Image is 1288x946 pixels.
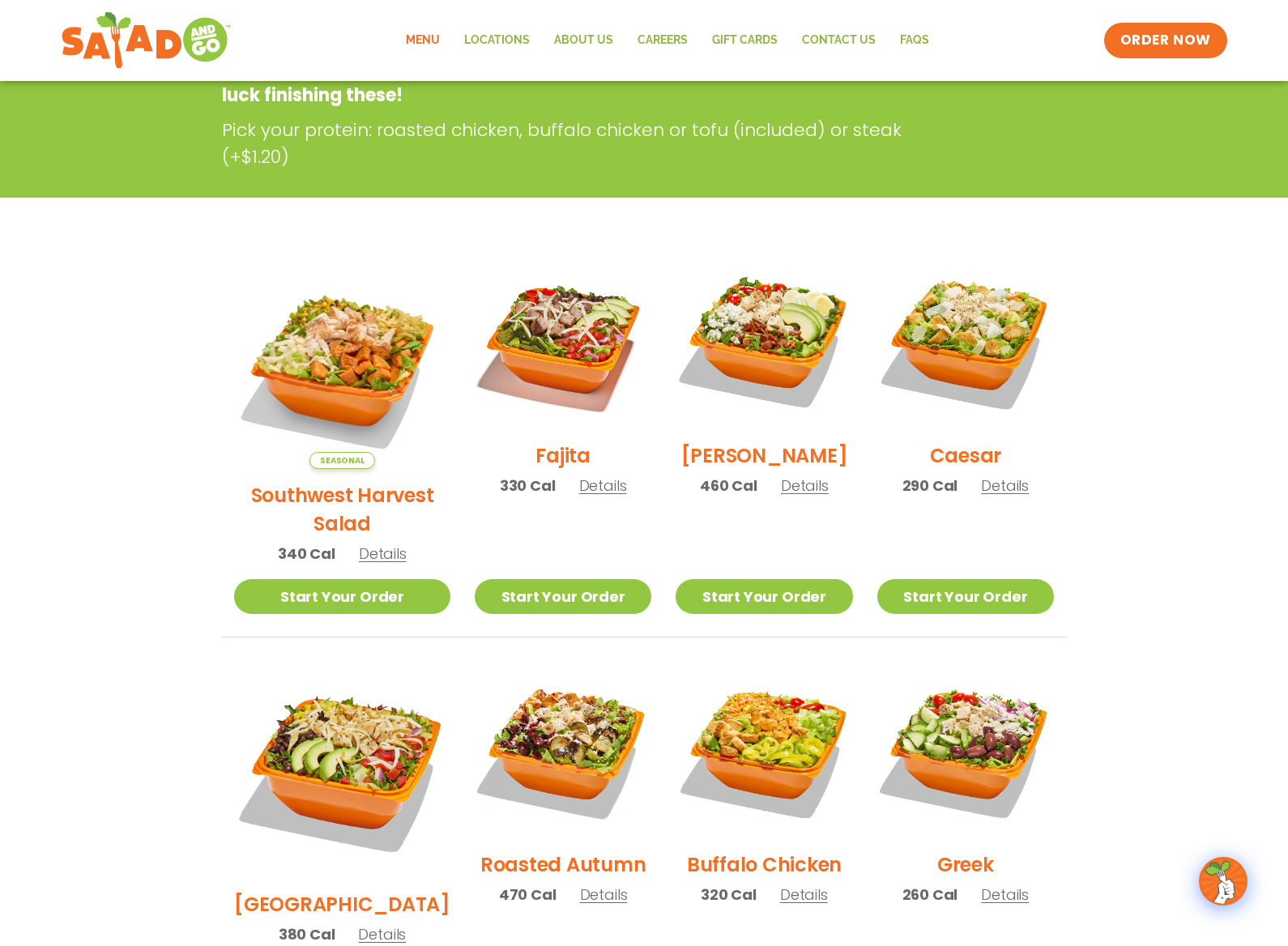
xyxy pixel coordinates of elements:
h2: [PERSON_NAME] [681,441,848,470]
a: Menu [394,22,452,59]
img: new-SAG-logo-768×292 [61,8,232,73]
span: 340 Cal [278,543,335,565]
img: Product photo for Greek Salad [877,662,1054,838]
img: Product photo for Cobb Salad [676,253,852,429]
span: Details [579,475,627,496]
h2: Greek [937,850,994,879]
a: About Us [542,22,625,59]
img: Product photo for BBQ Ranch Salad [234,662,450,878]
span: Details [981,475,1029,496]
a: Locations [452,22,542,59]
h2: Caesar [930,441,1002,470]
a: Start Your Order [475,579,651,614]
h2: Buffalo Chicken [687,850,842,879]
span: 330 Cal [500,475,556,496]
img: Product photo for Caesar Salad [877,253,1054,429]
span: Details [580,884,628,905]
span: 290 Cal [902,475,958,496]
img: Product photo for Buffalo Chicken Salad [676,662,852,838]
a: GIFT CARDS [700,22,790,59]
a: ORDER NOW [1104,23,1227,58]
p: Our house-made dressings make our huge portions even more delicious. Good luck finishing these! [222,55,936,109]
span: Seasonal [309,452,375,469]
img: Product photo for Roasted Autumn Salad [475,662,651,838]
span: 460 Cal [700,475,757,496]
a: FAQs [888,22,941,59]
a: Start Your Order [676,579,852,614]
h2: Roasted Autumn [480,850,646,879]
span: Details [359,543,407,564]
img: Product photo for Southwest Harvest Salad [234,253,450,469]
span: Details [358,924,406,944]
span: ORDER NOW [1120,31,1211,50]
img: wpChatIcon [1201,859,1246,904]
a: Start Your Order [234,579,450,614]
p: Pick your protein: roasted chicken, buffalo chicken or tofu (included) or steak (+$1.20) [222,117,943,170]
h2: Southwest Harvest Salad [234,481,450,538]
span: 260 Cal [902,884,958,906]
span: Details [780,884,828,905]
img: Product photo for Fajita Salad [475,253,651,429]
span: Details [981,884,1029,905]
h2: [GEOGRAPHIC_DATA] [234,890,450,918]
span: 470 Cal [499,884,557,906]
span: 380 Cal [279,923,335,945]
a: Start Your Order [877,579,1054,614]
h2: Fajita [535,441,591,470]
a: Careers [625,22,700,59]
span: 320 Cal [701,884,757,906]
a: Contact Us [790,22,888,59]
nav: Menu [394,22,941,59]
span: Details [781,475,829,496]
